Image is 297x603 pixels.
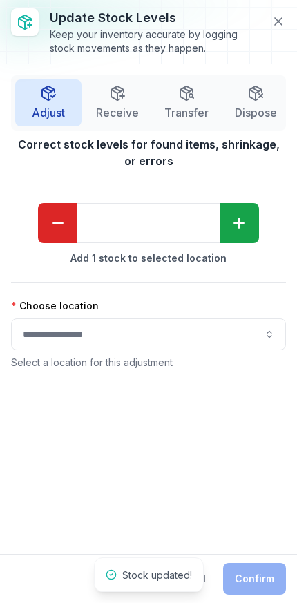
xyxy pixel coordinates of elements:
[15,79,82,126] button: Adjust
[84,79,151,126] button: Receive
[222,79,289,126] button: Dispose
[235,104,277,121] span: Dispose
[96,104,139,121] span: Receive
[77,203,220,243] input: undefined-form-item-label
[11,251,286,265] strong: Add 1 stock to selected location
[50,28,253,55] div: Keep your inventory accurate by logging stock movements as they happen.
[11,299,99,313] label: Choose location
[50,8,253,28] h3: Update stock levels
[32,104,65,121] span: Adjust
[153,79,220,126] button: Transfer
[11,356,286,370] p: Select a location for this adjustment
[164,104,209,121] span: Transfer
[122,569,192,581] span: Stock updated!
[11,136,286,169] strong: Correct stock levels for found items, shrinkage, or errors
